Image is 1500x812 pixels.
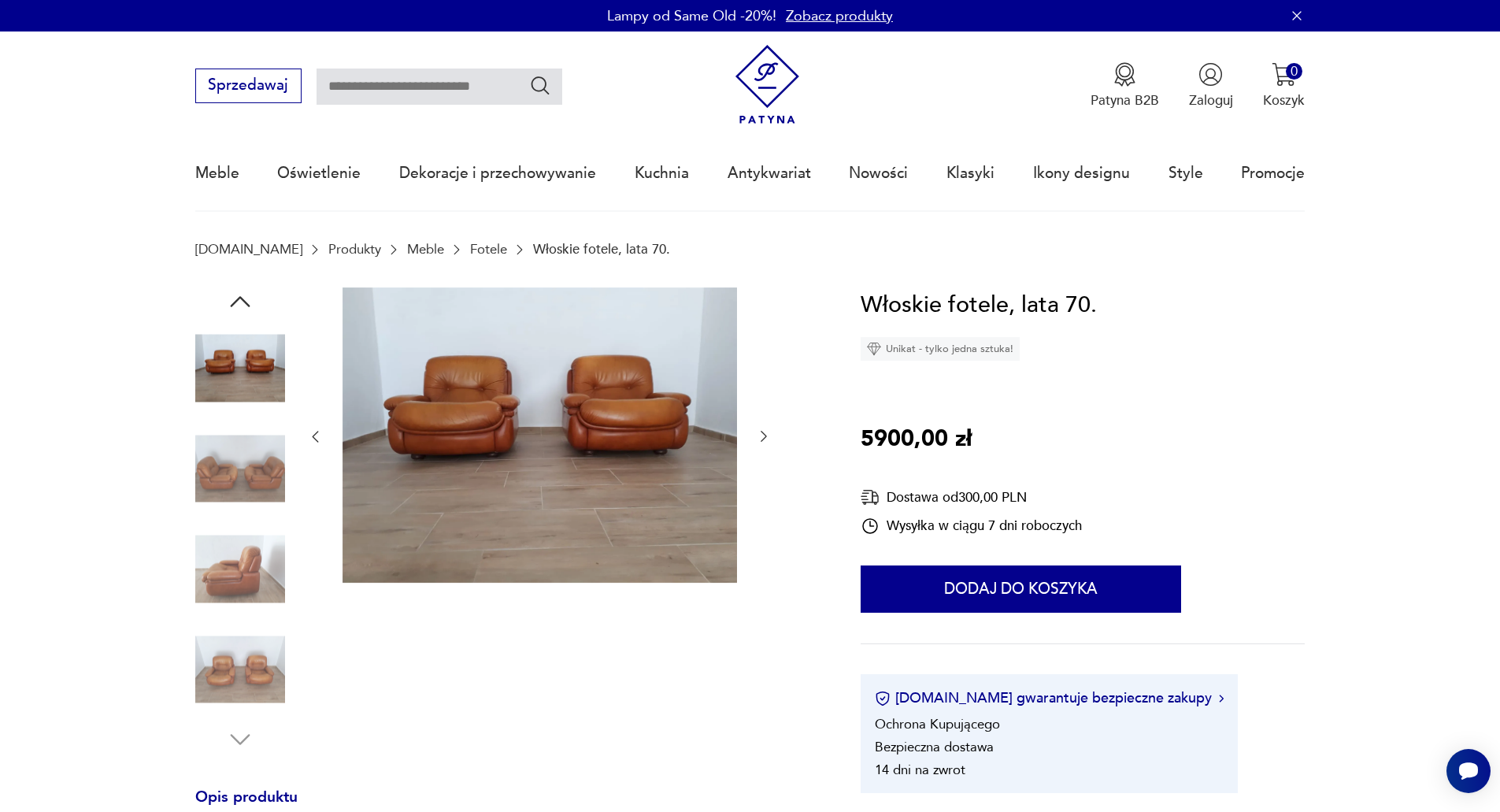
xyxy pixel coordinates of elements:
button: 0Koszyk [1263,62,1305,109]
a: Style [1169,137,1203,209]
img: Ikonka użytkownika [1198,62,1223,87]
a: Meble [195,137,239,209]
a: Ikony designu [1033,137,1130,209]
img: Ikona medalu [1113,62,1137,87]
a: Oświetlenie [277,137,361,209]
iframe: Smartsupp widget button [1446,749,1491,793]
p: Koszyk [1263,91,1305,109]
li: Bezpieczna dostawa [875,738,994,756]
a: Nowości [849,137,908,209]
p: Włoskie fotele, lata 70. [533,242,670,257]
button: [DOMAIN_NAME] gwarantuje bezpieczne zakupy [875,688,1224,708]
button: Szukaj [529,74,552,97]
img: Patyna - sklep z meblami i dekoracjami vintage [728,45,807,124]
button: Dodaj do koszyka [861,565,1181,613]
a: [DOMAIN_NAME] [195,242,302,257]
p: 5900,00 zł [861,421,972,458]
a: Klasyki [946,137,994,209]
img: Ikona strzałki w prawo [1219,695,1224,703]
a: Fotele [470,242,507,257]
img: Zdjęcie produktu Włoskie fotele, lata 70. [195,625,285,714]
button: Patyna B2B [1091,62,1159,109]
img: Ikona diamentu [867,342,881,356]
a: Antykwariat [728,137,811,209]
a: Zobacz produkty [786,6,893,26]
img: Ikona koszyka [1272,62,1296,87]
img: Zdjęcie produktu Włoskie fotele, lata 70. [195,324,285,413]
a: Produkty [328,242,381,257]
div: Wysyłka w ciągu 7 dni roboczych [861,517,1082,536]
button: Zaloguj [1189,62,1233,109]
img: Zdjęcie produktu Włoskie fotele, lata 70. [343,287,737,584]
li: Ochrona Kupującego [875,715,1000,733]
a: Sprzedawaj [195,80,302,93]
img: Zdjęcie produktu Włoskie fotele, lata 70. [195,424,285,514]
img: Zdjęcie produktu Włoskie fotele, lata 70. [195,525,285,614]
div: 0 [1286,63,1302,80]
img: Ikona certyfikatu [875,691,891,706]
a: Ikona medaluPatyna B2B [1091,62,1159,109]
a: Dekoracje i przechowywanie [399,137,596,209]
p: Zaloguj [1189,91,1233,109]
p: Patyna B2B [1091,91,1159,109]
div: Dostawa od 300,00 PLN [861,488,1082,507]
a: Kuchnia [635,137,689,209]
button: Sprzedawaj [195,69,302,103]
img: Ikona dostawy [861,488,880,507]
div: Unikat - tylko jedna sztuka! [861,337,1020,361]
p: Lampy od Same Old -20%! [607,6,776,26]
a: Meble [407,242,444,257]
a: Promocje [1241,137,1305,209]
li: 14 dni na zwrot [875,761,965,779]
h1: Włoskie fotele, lata 70. [861,287,1097,324]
